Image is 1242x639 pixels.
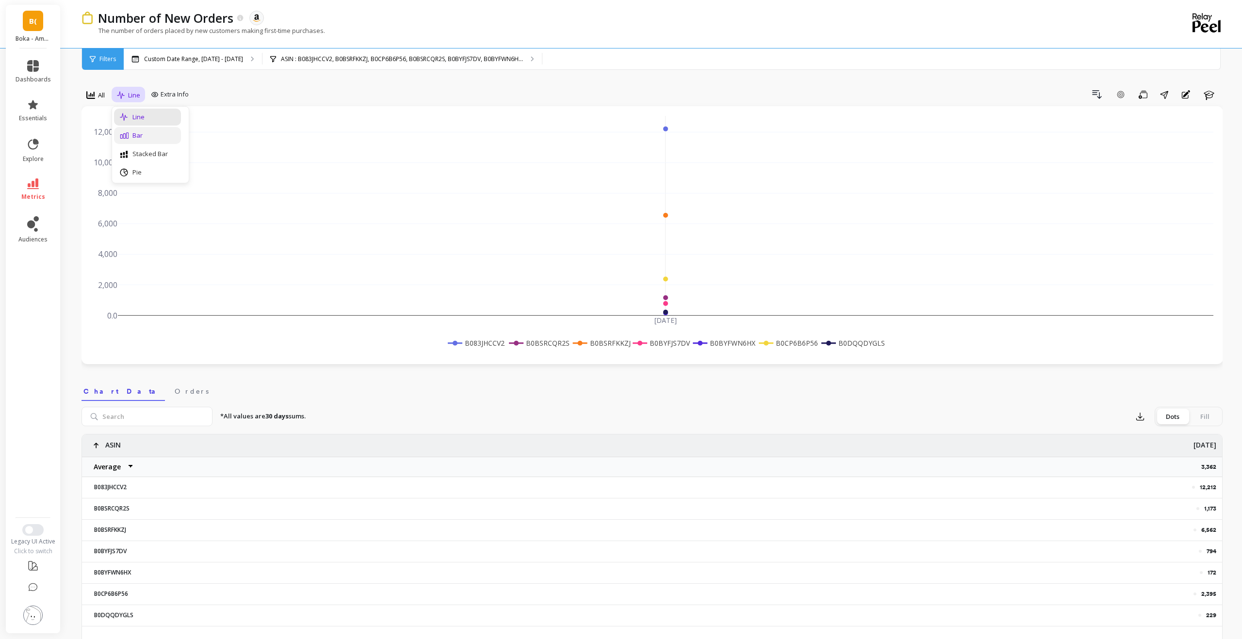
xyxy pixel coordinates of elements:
p: 3,362 [1201,463,1222,471]
div: Bar [120,131,175,140]
p: B083JHCCV2 [88,483,173,491]
p: 2,395 [1201,590,1216,598]
p: Number of New Orders [98,10,233,26]
span: Orders [175,386,209,396]
div: Click to switch [6,547,61,555]
img: api.amazon.svg [252,14,261,22]
strong: 30 days [265,412,289,420]
div: Pie [120,168,175,177]
p: 794 [1207,547,1216,555]
span: Line [128,91,140,100]
span: dashboards [16,76,51,83]
div: Line [120,112,175,122]
div: Stacked Bar [120,149,175,159]
img: profile picture [23,606,43,625]
nav: Tabs [82,379,1223,401]
p: Custom Date Range, [DATE] - [DATE] [144,55,243,63]
img: header icon [82,12,93,24]
div: Legacy UI Active [6,538,61,545]
p: 172 [1208,569,1216,576]
span: Chart Data [83,386,163,396]
p: ASIN : B083JHCCV2, B0BSRFKKZJ, B0CP6B6P56, B0BSRCQR2S, B0BYFJS7DV, B0BYFWN6H... [281,55,523,63]
span: Extra Info [161,90,189,99]
span: All [98,91,105,100]
span: metrics [21,193,45,201]
input: Search [82,407,212,426]
span: explore [23,155,44,163]
p: B0BSRCQR2S [88,505,173,512]
p: The number of orders placed by new customers making first-time purchases. [82,26,325,35]
p: B0DQQDYGLS [88,611,173,619]
p: 1,173 [1204,505,1216,512]
p: B0BYFWN6HX [88,569,173,576]
button: Switch to New UI [22,524,44,536]
p: *All values are sums. [220,412,306,421]
p: B0CP6B6P56 [88,590,173,598]
p: ASIN [105,434,121,450]
p: B0BSRFKKZJ [88,526,173,534]
div: Fill [1189,409,1221,424]
p: 6,562 [1201,526,1216,534]
p: [DATE] [1193,434,1216,450]
span: essentials [19,114,47,122]
span: B( [29,16,37,27]
p: 12,212 [1200,483,1216,491]
p: B0BYFJS7DV [88,547,173,555]
span: Filters [99,55,116,63]
span: audiences [18,236,48,243]
p: 229 [1206,611,1216,619]
p: Boka - Amazon (Essor) [16,35,51,43]
div: Dots [1157,409,1189,424]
